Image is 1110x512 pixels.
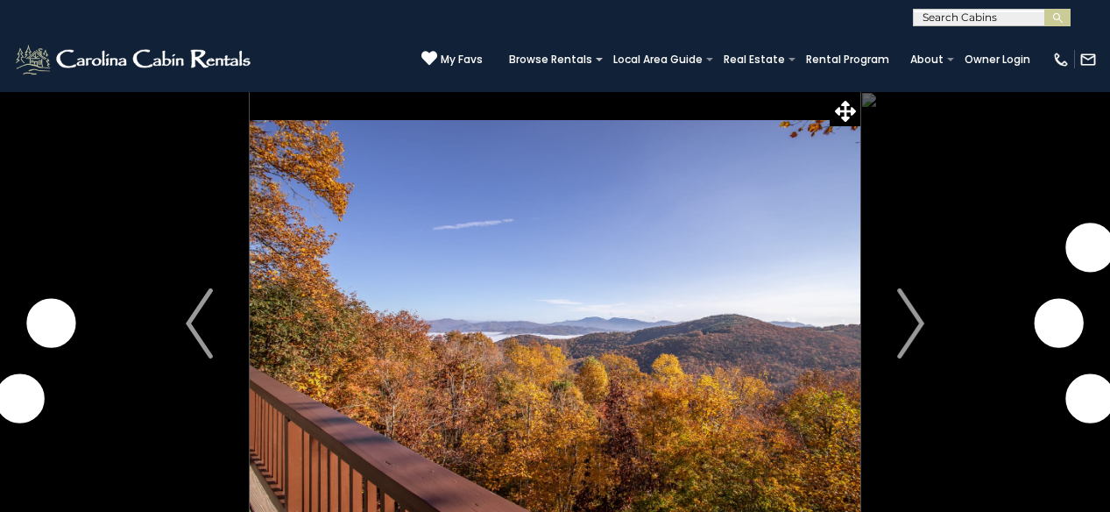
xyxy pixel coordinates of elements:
[1052,51,1070,68] img: phone-regular-white.png
[715,47,794,72] a: Real Estate
[901,47,952,72] a: About
[13,42,256,77] img: White-1-2.png
[441,52,483,68] span: My Favs
[500,47,601,72] a: Browse Rentals
[421,50,483,68] a: My Favs
[1079,51,1097,68] img: mail-regular-white.png
[604,47,711,72] a: Local Area Guide
[897,288,923,359] img: arrow
[956,47,1039,72] a: Owner Login
[186,288,212,359] img: arrow
[797,47,898,72] a: Rental Program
